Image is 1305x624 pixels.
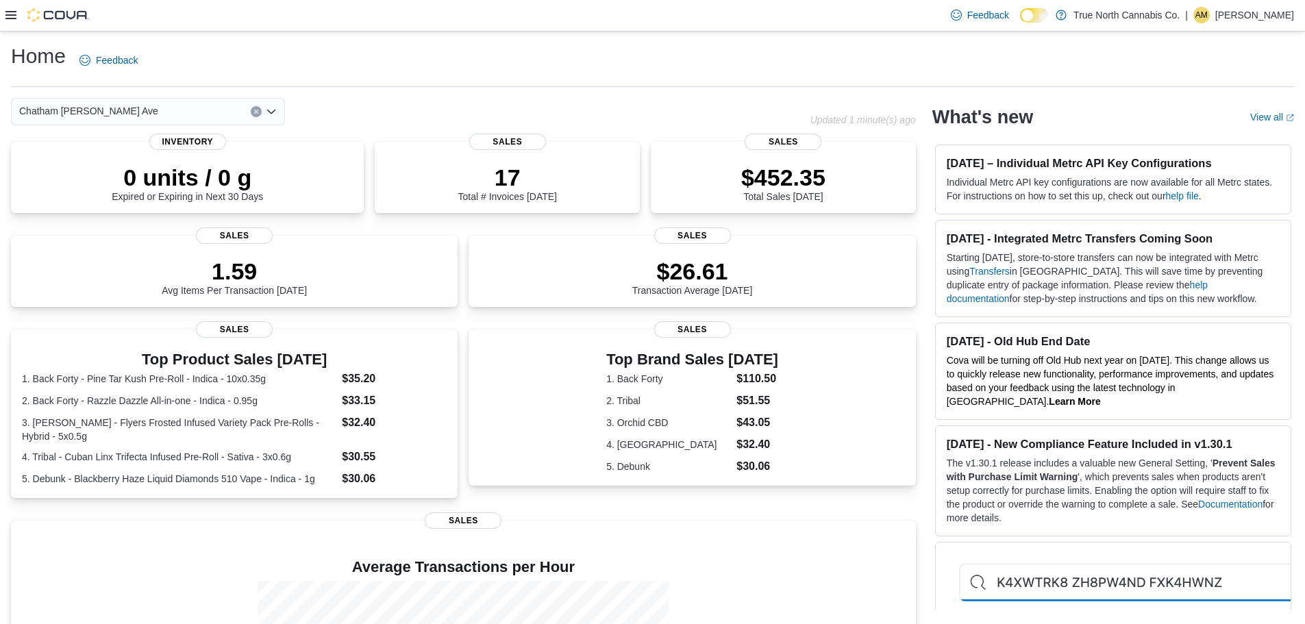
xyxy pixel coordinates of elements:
div: Total # Invoices [DATE] [458,164,557,202]
p: $452.35 [741,164,825,191]
h4: Average Transactions per Hour [22,559,905,575]
span: Sales [196,227,273,244]
span: AM [1195,7,1208,23]
dt: 3. [PERSON_NAME] - Flyers Frosted Infused Variety Pack Pre-Rolls - Hybrid - 5x0.5g [22,416,336,443]
span: Inventory [149,134,226,150]
dd: $30.06 [342,471,447,487]
dd: $32.40 [342,414,447,431]
p: $26.61 [632,258,753,285]
a: help file [1166,190,1199,201]
button: Clear input [251,106,262,117]
span: Sales [425,512,501,529]
dt: 5. Debunk [606,460,731,473]
a: Feedback [74,47,143,74]
h1: Home [11,42,66,70]
span: Sales [469,134,546,150]
p: | [1185,7,1188,23]
dd: $32.40 [736,436,778,453]
span: Sales [654,227,731,244]
a: help documentation [947,279,1208,304]
span: Feedback [96,53,138,67]
h2: What's new [932,106,1033,128]
p: 0 units / 0 g [112,164,263,191]
h3: [DATE] - Integrated Metrc Transfers Coming Soon [947,232,1280,245]
div: Expired or Expiring in Next 30 Days [112,164,263,202]
span: Sales [196,321,273,338]
a: Learn More [1049,396,1100,407]
img: Cova [27,8,89,22]
span: Cova will be turning off Old Hub next year on [DATE]. This change allows us to quickly release ne... [947,355,1274,407]
dd: $33.15 [342,392,447,409]
dt: 1. Back Forty - Pine Tar Kush Pre-Roll - Indica - 10x0.35g [22,372,336,386]
div: Transaction Average [DATE] [632,258,753,296]
p: 1.59 [162,258,307,285]
dt: 2. Tribal [606,394,731,408]
a: Feedback [945,1,1015,29]
div: Total Sales [DATE] [741,164,825,202]
h3: [DATE] - New Compliance Feature Included in v1.30.1 [947,437,1280,451]
p: Updated 1 minute(s) ago [810,114,916,125]
dd: $30.06 [736,458,778,475]
dd: $43.05 [736,414,778,431]
p: Individual Metrc API key configurations are now available for all Metrc states. For instructions ... [947,175,1280,203]
span: Feedback [967,8,1009,22]
h3: [DATE] – Individual Metrc API Key Configurations [947,156,1280,170]
a: Transfers [969,266,1010,277]
a: Documentation [1198,499,1263,510]
span: Sales [745,134,821,150]
svg: External link [1286,114,1294,122]
dd: $51.55 [736,392,778,409]
dt: 5. Debunk - Blackberry Haze Liquid Diamonds 510 Vape - Indica - 1g [22,472,336,486]
span: Chatham [PERSON_NAME] Ave [19,103,158,119]
h3: [DATE] - Old Hub End Date [947,334,1280,348]
dt: 4. [GEOGRAPHIC_DATA] [606,438,731,451]
dd: $110.50 [736,371,778,387]
p: [PERSON_NAME] [1215,7,1294,23]
strong: Prevent Sales with Purchase Limit Warning [947,458,1276,482]
dd: $30.55 [342,449,447,465]
dt: 2. Back Forty - Razzle Dazzle All-in-one - Indica - 0.95g [22,394,336,408]
p: Starting [DATE], store-to-store transfers can now be integrated with Metrc using in [GEOGRAPHIC_D... [947,251,1280,305]
div: Avg Items Per Transaction [DATE] [162,258,307,296]
dt: 1. Back Forty [606,372,731,386]
dt: 4. Tribal - Cuban Linx Trifecta Infused Pre-Roll - Sativa - 3x0.6g [22,450,336,464]
dt: 3. Orchid CBD [606,416,731,429]
dd: $35.20 [342,371,447,387]
p: The v1.30.1 release includes a valuable new General Setting, ' ', which prevents sales when produ... [947,456,1280,525]
input: Dark Mode [1020,8,1049,23]
p: True North Cannabis Co. [1073,7,1180,23]
p: 17 [458,164,557,191]
a: View allExternal link [1250,112,1294,123]
div: Aaron McConnell [1193,7,1210,23]
button: Open list of options [266,106,277,117]
h3: Top Brand Sales [DATE] [606,351,778,368]
h3: Top Product Sales [DATE] [22,351,447,368]
span: Sales [654,321,731,338]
